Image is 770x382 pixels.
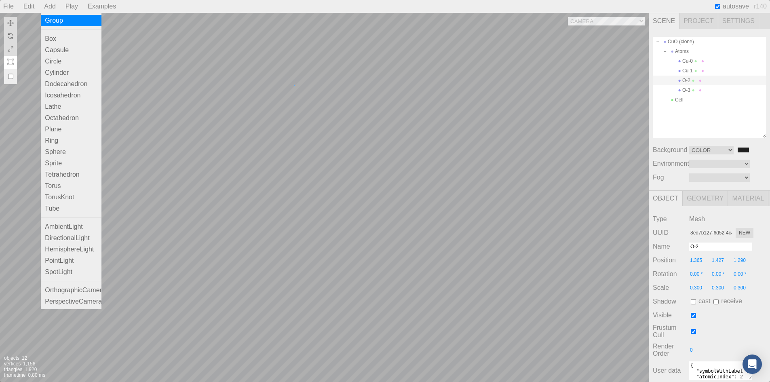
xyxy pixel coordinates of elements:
[41,296,101,307] div: PerspectiveCamera
[41,146,101,158] div: Sphere
[653,37,766,46] div: CuO (clone)
[41,33,101,44] div: Box
[689,215,705,223] span: Mesh
[653,215,689,223] span: Type
[41,169,101,180] div: Tetrahedron
[41,112,101,124] div: Octahedron
[698,298,710,305] span: cast
[41,124,101,135] div: Plane
[8,70,13,83] input: Local
[653,85,766,95] div: O-3
[41,255,101,266] div: PointLight
[41,266,101,278] div: SpotLight
[7,46,14,52] img: Scale (R)
[653,146,689,154] span: Background
[41,78,101,90] div: Dodecahedron
[41,244,101,255] div: HemisphereLight
[41,180,101,192] div: Torus
[653,312,689,319] span: Visible
[653,298,689,305] span: Shadow
[41,158,101,169] div: Sprite
[653,343,689,357] span: Render Order
[683,191,728,206] span: Geometry
[653,270,689,278] span: Rotation
[7,59,14,65] img: Toggle Multiple Selection (M)
[718,13,759,29] span: Settings
[721,298,742,305] span: receive
[653,66,766,76] div: Cu-1
[653,229,689,236] span: UUID
[653,95,766,105] div: Cell
[653,284,689,291] span: Scale
[653,324,689,339] span: Frustum Cull
[653,46,766,56] div: Atoms
[41,67,101,78] div: Cylinder
[41,44,101,56] div: Capsule
[653,76,766,85] div: O-2
[16,6,45,13] span: Support
[649,13,679,29] span: Scene
[653,367,689,374] span: User data
[743,355,762,374] div: Open Intercom Messenger
[679,13,718,29] span: Project
[41,90,101,101] div: Icosahedron
[41,101,101,112] div: Lathe
[736,228,753,238] button: New
[41,203,101,214] div: Tube
[653,174,689,181] span: Fog
[41,135,101,146] div: Ring
[653,257,689,264] span: Position
[653,160,689,167] span: Environment
[41,56,101,67] div: Circle
[7,20,14,26] img: Translate (W)
[41,232,101,244] div: DirectionalLight
[723,3,749,10] span: autosave
[41,221,101,232] div: AmbientLight
[41,15,101,26] div: Group
[653,56,766,66] div: Cu-0
[41,285,101,296] div: OrthographicCamera
[7,33,14,39] img: Rotate (E)
[653,243,689,250] span: Name
[649,191,683,206] span: Object
[41,192,101,203] div: TorusKnot
[728,191,768,206] span: Material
